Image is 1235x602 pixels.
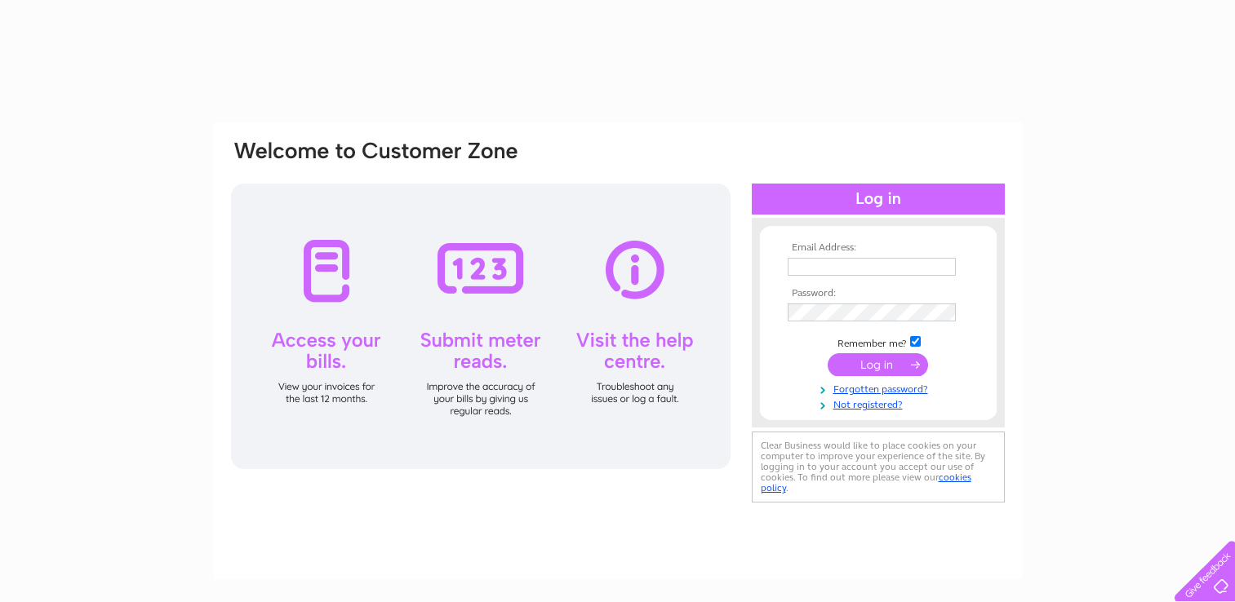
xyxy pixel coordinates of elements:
a: Forgotten password? [788,380,973,396]
th: Password: [784,288,973,299]
td: Remember me? [784,334,973,350]
a: Not registered? [788,396,973,411]
a: cookies policy [761,471,971,494]
th: Email Address: [784,242,973,254]
div: Clear Business would like to place cookies on your computer to improve your experience of the sit... [752,432,1005,502]
input: Submit [828,353,928,376]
